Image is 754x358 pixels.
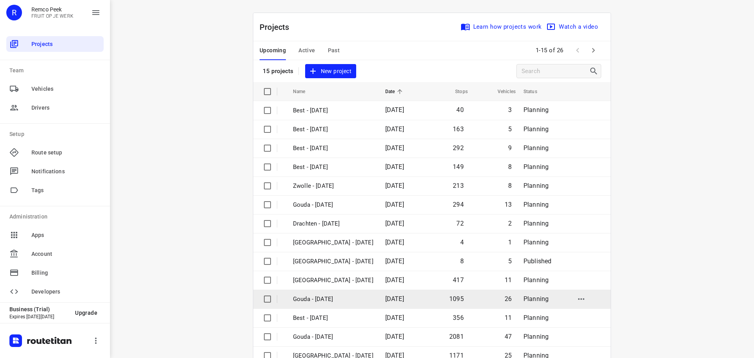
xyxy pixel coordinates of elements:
[445,87,468,96] span: Stops
[31,250,101,258] span: Account
[385,106,404,114] span: [DATE]
[9,66,104,75] p: Team
[385,333,404,340] span: [DATE]
[31,167,101,176] span: Notifications
[305,64,356,79] button: New project
[263,68,294,75] p: 15 projects
[260,21,296,33] p: Projects
[523,144,549,152] span: Planning
[508,182,512,189] span: 8
[505,201,512,208] span: 13
[523,257,552,265] span: Published
[456,220,463,227] span: 72
[523,106,549,114] span: Planning
[453,125,464,133] span: 163
[6,81,104,97] div: Vehicles
[523,201,549,208] span: Planning
[385,220,404,227] span: [DATE]
[385,276,404,284] span: [DATE]
[508,257,512,265] span: 5
[31,288,101,296] span: Developers
[385,201,404,208] span: [DATE]
[523,87,547,96] span: Status
[523,125,549,133] span: Planning
[6,5,22,20] div: R
[505,295,512,303] span: 26
[508,163,512,171] span: 8
[523,295,549,303] span: Planning
[31,104,101,112] span: Drivers
[6,284,104,299] div: Developers
[385,314,404,321] span: [DATE]
[453,182,464,189] span: 213
[293,182,373,191] p: Zwolle - [DATE]
[6,246,104,262] div: Account
[293,106,373,115] p: Best - Friday
[31,40,101,48] span: Projects
[9,306,69,312] p: Business (Trial)
[523,239,549,246] span: Planning
[31,231,101,239] span: Apps
[298,46,315,55] span: Active
[508,106,512,114] span: 3
[293,332,373,341] p: Gouda - Wednesday
[449,333,464,340] span: 2081
[31,85,101,93] span: Vehicles
[508,220,512,227] span: 2
[6,182,104,198] div: Tags
[293,314,373,323] p: Best - Thursday
[31,149,101,157] span: Route setup
[6,36,104,52] div: Projects
[505,276,512,284] span: 11
[460,239,464,246] span: 4
[453,201,464,208] span: 294
[449,295,464,303] span: 1095
[293,238,373,247] p: [GEOGRAPHIC_DATA] - [DATE]
[460,257,464,265] span: 8
[310,66,351,76] span: New project
[385,182,404,189] span: [DATE]
[328,46,340,55] span: Past
[453,163,464,171] span: 149
[260,46,286,55] span: Upcoming
[293,257,373,266] p: [GEOGRAPHIC_DATA] - [DATE]
[453,276,464,284] span: 417
[31,13,73,19] p: FRUIT OP JE WERK
[293,144,373,153] p: Best - [DATE]
[31,269,101,277] span: Billing
[385,87,405,96] span: Date
[523,333,549,340] span: Planning
[456,106,463,114] span: 40
[293,276,373,285] p: [GEOGRAPHIC_DATA] - [DATE]
[9,314,69,319] p: Expires [DATE][DATE]
[293,87,316,96] span: Name
[293,163,373,172] p: Best - [DATE]
[31,186,101,195] span: Tags
[6,163,104,179] div: Notifications
[293,219,373,228] p: Drachten - Thursday
[505,314,512,321] span: 11
[385,125,404,133] span: [DATE]
[589,66,601,76] div: Search
[6,145,104,160] div: Route setup
[385,239,404,246] span: [DATE]
[385,163,404,171] span: [DATE]
[293,200,373,209] p: Gouda - [DATE]
[69,306,104,320] button: Upgrade
[508,125,512,133] span: 5
[533,42,567,59] span: 1-15 of 26
[523,276,549,284] span: Planning
[293,125,373,134] p: Best - [DATE]
[9,213,104,221] p: Administration
[523,314,549,321] span: Planning
[508,144,512,152] span: 9
[31,6,73,13] p: Remco Peek
[6,100,104,116] div: Drivers
[6,227,104,243] div: Apps
[453,314,464,321] span: 356
[487,87,516,96] span: Vehicles
[522,65,589,77] input: Search projects
[523,163,549,171] span: Planning
[385,257,404,265] span: [DATE]
[586,42,601,58] span: Next Page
